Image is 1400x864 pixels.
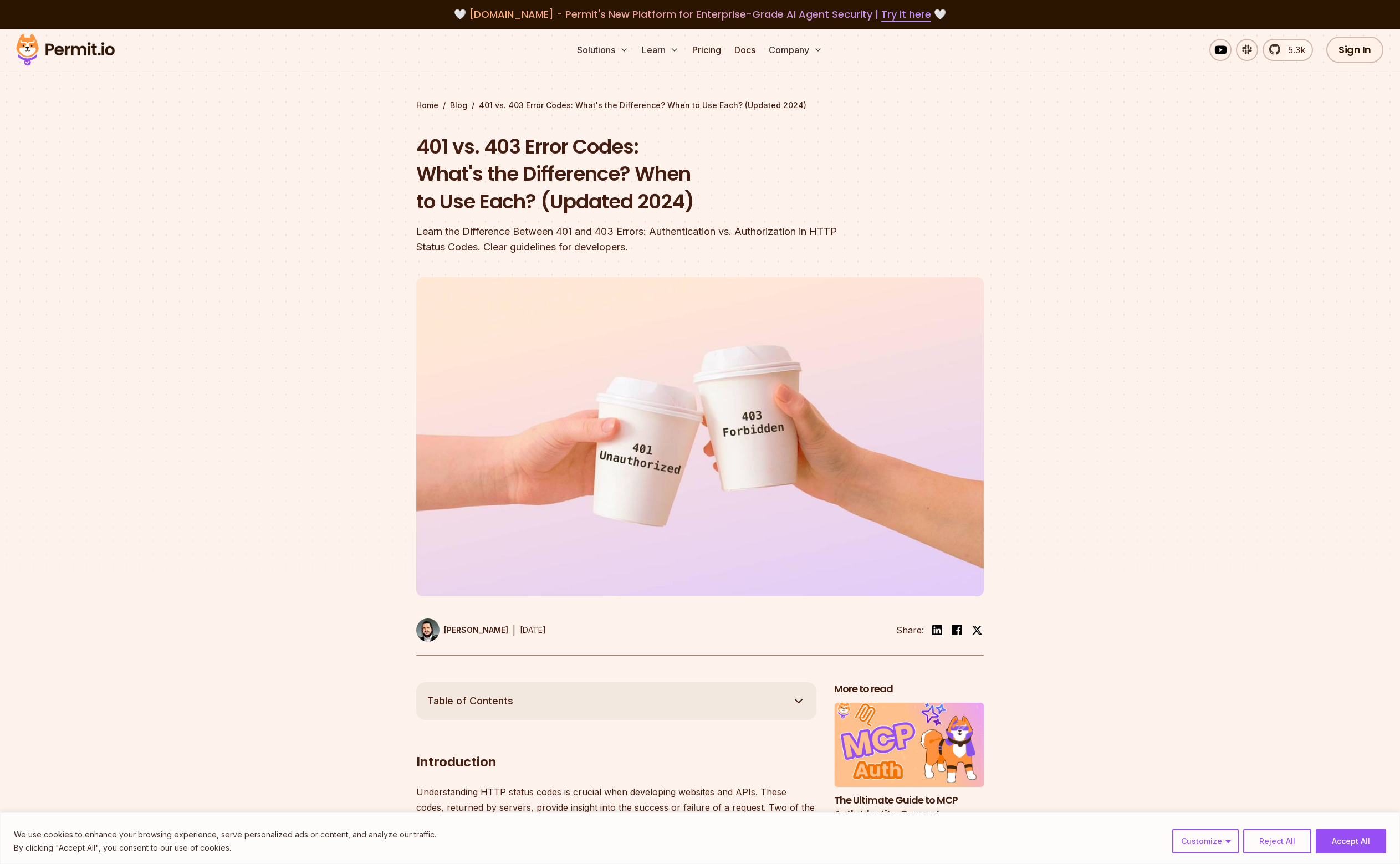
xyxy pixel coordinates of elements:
[951,623,964,637] img: facebook
[416,682,816,720] button: Table of Contents
[427,693,513,709] span: Table of Contents
[1263,39,1313,61] a: 5.3k
[513,623,515,637] div: |
[469,7,931,21] span: [DOMAIN_NAME] - Permit's New Platform for Enterprise-Grade AI Agent Security |
[416,277,984,596] img: 401 vs. 403 Error Codes: What's the Difference? When to Use Each? (Updated 2024)
[416,709,816,771] h2: Introduction
[27,7,1373,22] div: 🤍 🤍
[972,625,983,636] img: twitter
[834,703,984,848] li: 1 of 3
[764,39,827,61] button: Company
[416,133,842,216] h1: 401 vs. 403 Error Codes: What's the Difference? When to Use Each? (Updated 2024)
[931,623,944,637] img: linkedin
[14,828,436,841] p: We use cookies to enhance your browsing experience, serve personalized ads or content, and analyz...
[520,625,546,635] time: [DATE]
[834,703,984,848] a: The Ultimate Guide to MCP Auth: Identity, Consent, and Agent SecurityThe Ultimate Guide to MCP Au...
[450,100,467,111] a: Blog
[416,618,440,642] img: Gabriel L. Manor
[834,703,984,787] img: The Ultimate Guide to MCP Auth: Identity, Consent, and Agent Security
[416,100,438,111] a: Home
[11,31,120,69] img: Permit logo
[834,703,984,862] div: Posts
[881,7,931,22] a: Try it here
[1326,37,1383,63] a: Sign In
[416,100,984,111] div: / /
[637,39,683,61] button: Learn
[1316,829,1386,853] button: Accept All
[1243,829,1311,853] button: Reject All
[14,841,436,855] p: By clicking "Accept All", you consent to our use of cookies.
[1281,43,1305,57] span: 5.3k
[416,618,508,642] a: [PERSON_NAME]
[1172,829,1239,853] button: Customize
[730,39,760,61] a: Docs
[444,625,508,636] p: [PERSON_NAME]
[834,682,984,696] h2: More to read
[834,794,984,835] h3: The Ultimate Guide to MCP Auth: Identity, Consent, and Agent Security
[688,39,725,61] a: Pricing
[573,39,633,61] button: Solutions
[896,623,924,637] li: Share:
[416,224,842,255] div: Learn the Difference Between 401 and 403 Errors: Authentication vs. Authorization in HTTP Status ...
